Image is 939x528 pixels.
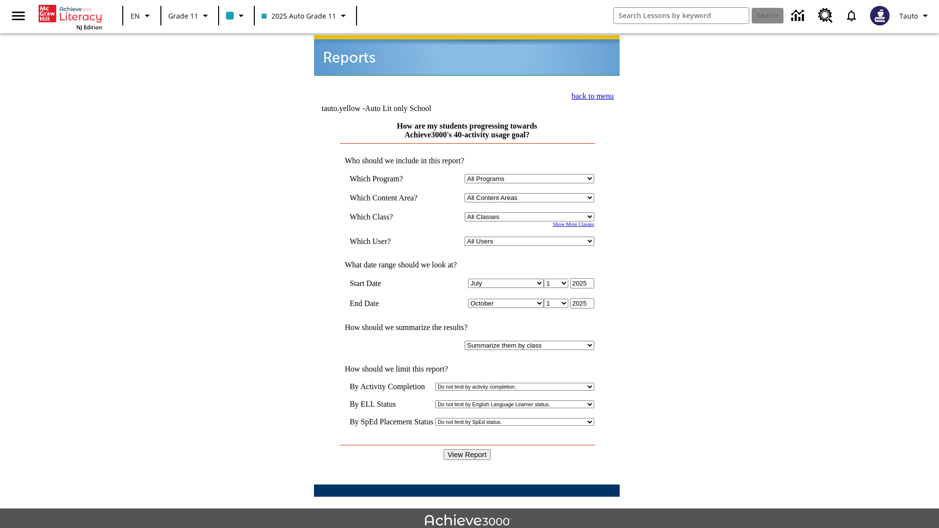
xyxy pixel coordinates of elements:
a: How are my students progressing towards Achieve3000's 40-activity usage goal? [397,122,537,139]
span: Tauto [899,11,918,21]
button: Grade: Grade 11, Select a grade [164,7,215,24]
a: back to menu [572,92,614,100]
td: What date range should we look at? [340,261,594,269]
td: By Activity Completion [350,382,433,391]
input: search field [614,8,749,23]
a: Resource Center, Will open in new tab [812,2,839,29]
td: By ELL Status [350,400,433,409]
img: Avatar [870,6,890,25]
button: Profile/Settings [895,7,935,24]
td: Which Program? [350,174,432,183]
a: Show More Classes [553,221,594,227]
td: End Date [350,298,432,308]
button: Class color is light blue. Change class color [222,7,251,24]
span: 2025 Auto Grade 11 [262,11,336,21]
button: Select a new avatar [864,3,895,28]
td: Which User? [350,237,432,246]
a: Notifications [839,3,864,28]
button: Open side menu [4,1,33,30]
button: Class: 2025 Auto Grade 11, Select your class [258,7,353,24]
input: View Report [444,449,491,460]
span: EN [131,11,140,21]
nobr: Auto Lit only School [365,104,431,112]
td: Who should we include in this report? [340,156,594,165]
td: How should we summarize the results? [340,323,594,332]
td: By SpEd Placement Status [350,418,433,426]
td: How should we limit this report? [340,365,594,374]
span: Grade 11 [168,11,198,21]
td: tauto.yellow - [321,104,501,113]
img: header [314,35,620,76]
button: Language: EN, Select a language [126,7,157,24]
span: NJ Edition [76,23,102,31]
td: Start Date [350,278,432,288]
a: Data Center [785,2,812,29]
nobr: Which Content Area? [350,194,418,202]
td: Which Class? [350,212,432,221]
div: Home [39,3,102,31]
